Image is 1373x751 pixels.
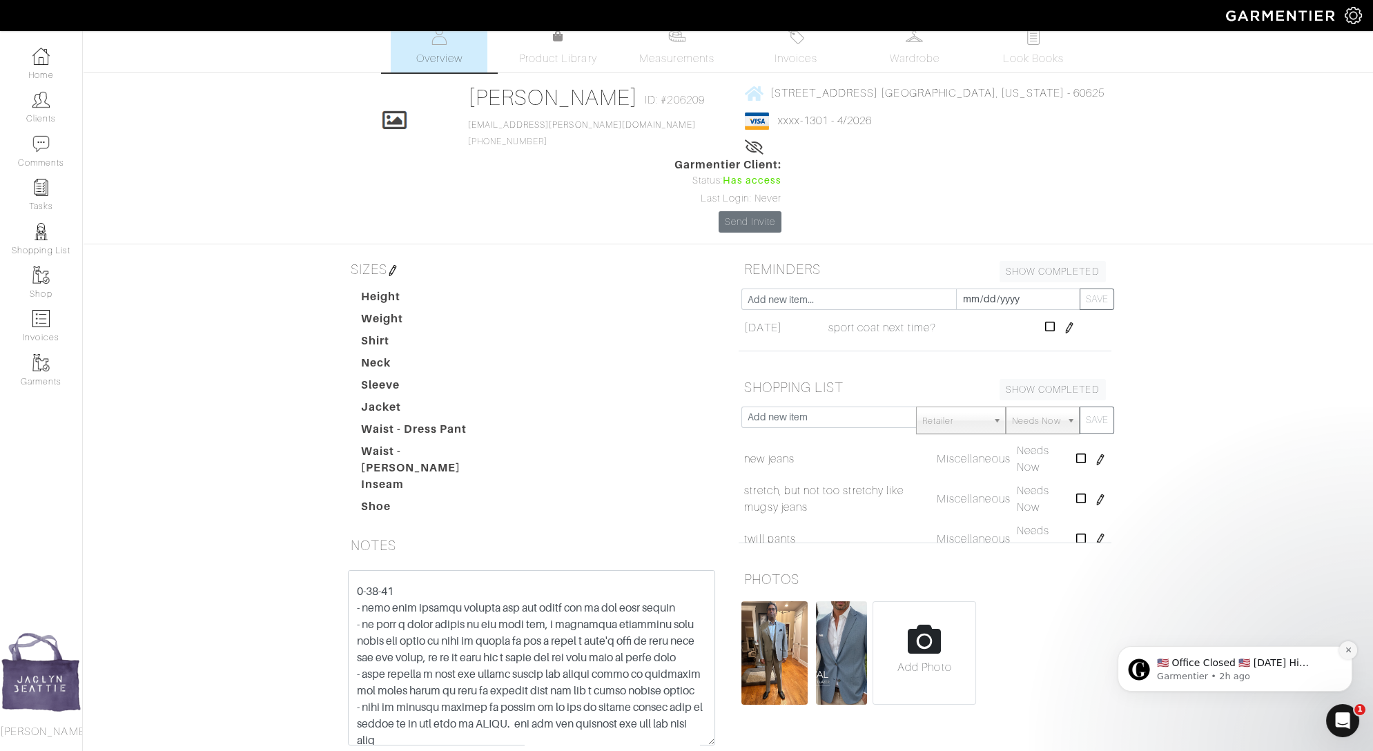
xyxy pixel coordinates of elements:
a: Invoices [748,22,844,72]
span: Miscellaneous [937,493,1011,505]
dt: Shirt [351,333,508,355]
a: SHOW COMPLETED [1000,379,1106,400]
button: SAVE [1080,407,1114,434]
span: [STREET_ADDRESS] [GEOGRAPHIC_DATA], [US_STATE] - 60625 [770,87,1104,99]
dt: Neck [351,355,508,377]
img: measurements-466bbee1fd09ba9460f595b01e5d73f9e2bff037440d3c8f018324cb6cdf7a4a.svg [668,28,685,45]
img: orders-27d20c2124de7fd6de4e0e44c1d41de31381a507db9b33961299e4e07d508b8c.svg [787,28,804,45]
img: garments-icon-b7da505a4dc4fd61783c78ac3ca0ef83fa9d6f193b1c9dc38574b1d14d53ca28.png [32,266,50,284]
a: xxxx-1301 - 4/2026 [777,115,872,127]
div: message notification from Garmentier, 2h ago. ​🇺🇸 Office Closed 🇺🇸 Monday Hi Jaclyn, In observanc... [21,86,255,132]
img: pen-cf24a1663064a2ec1b9c1bd2387e9de7a2fa800b781884d57f21acf72779bad2.png [1095,494,1106,505]
span: Has access [723,173,782,188]
img: pen-cf24a1663064a2ec1b9c1bd2387e9de7a2fa800b781884d57f21acf72779bad2.png [1095,454,1106,465]
dt: Weight [351,311,508,333]
img: basicinfo-40fd8af6dae0f16599ec9e87c0ef1c0a1fdea2edbe929e3d69a839185d80c458.svg [431,28,448,45]
button: SAVE [1080,289,1114,310]
img: todo-9ac3debb85659649dc8f770b8b6100bb5dab4b48dedcbae339e5042a72dfd3cc.svg [1024,28,1042,45]
span: Garmentier Client: [674,157,782,173]
a: [STREET_ADDRESS] [GEOGRAPHIC_DATA], [US_STATE] - 60625 [745,84,1104,101]
a: Look Books [985,22,1082,72]
iframe: Intercom live chat [1326,704,1359,737]
span: Miscellaneous [937,453,1011,465]
span: Look Books [1003,50,1064,67]
dt: Waist - [PERSON_NAME] [351,443,508,476]
p: Message from Garmentier, sent 2h ago [60,110,238,123]
img: gear-icon-white-bd11855cb880d31180b6d7d6211b90ccbf57a29d726f0c71d8c61bd08dd39cc2.png [1345,7,1362,24]
span: Needs Now [1017,445,1049,474]
span: ID: #206209 [645,92,705,108]
a: Measurements [628,22,726,72]
img: stylists-icon-eb353228a002819b7ec25b43dbf5f0378dd9e0616d9560372ff212230b889e62.png [32,223,50,240]
img: clients-icon-6bae9207a08558b7cb47a8932f037763ab4055f8c8b6bfacd5dc20c3e0201464.png [32,91,50,108]
span: [PHONE_NUMBER] [468,120,696,146]
dt: Jacket [351,399,508,421]
img: reminder-icon-8004d30b9f0a5d33ae49ab947aed9ed385cf756f9e5892f1edd6e32f2345188e.png [32,179,50,196]
span: Overview [416,50,462,67]
img: wardrobe-487a4870c1b7c33e795ec22d11cfc2ed9d08956e64fb3008fe2437562e282088.svg [906,28,923,45]
h5: SIZES [345,255,718,283]
img: cLVMcS8YvGLNkqg6PypkC7Mn [741,601,808,705]
dt: Inseam [351,476,508,498]
a: Product Library [509,28,606,67]
iframe: Intercom notifications message [1097,560,1373,714]
dt: Sleeve [351,377,508,399]
span: Needs Now [1017,485,1049,514]
div: Last Login: Never [674,191,782,206]
a: SHOW COMPLETED [1000,261,1106,282]
a: [PERSON_NAME] [468,85,639,110]
img: dashboard-icon-dbcd8f5a0b271acd01030246c82b418ddd0df26cd7fceb0bd07c9910d44c42f6.png [32,48,50,65]
img: visa-934b35602734be37eb7d5d7e5dbcd2044c359bf20a24dc3361ca3fa54326a8a7.png [745,113,769,130]
textarea: 7-99-07 loremip dolorsi ametc adipiscinge sedd eius te. inc utlab etdolo magn ali enimad min veni... [348,570,715,745]
img: zkdT7ATd6QRNbEDXFCBtnTSB [816,601,867,705]
dt: Height [351,289,508,311]
a: Send Invite [719,211,782,233]
a: Wardrobe [866,22,963,72]
img: orders-icon-0abe47150d42831381b5fb84f609e132dff9fe21cb692f30cb5eec754e2cba89.png [32,310,50,327]
span: Product Library [519,50,597,67]
span: Needs Now [1017,525,1049,554]
span: Invoices [775,50,817,67]
button: Dismiss notification [242,81,260,99]
span: Miscellaneous [937,533,1011,545]
dt: Shoe [351,498,508,520]
span: 1 [1354,704,1365,715]
img: comment-icon-a0a6a9ef722e966f86d9cbdc48e553b5cf19dbc54f86b18d962a5391bc8f6eb6.png [32,135,50,153]
h5: SHOPPING LIST [739,373,1111,401]
h5: REMINDERS [739,255,1111,283]
img: garments-icon-b7da505a4dc4fd61783c78ac3ca0ef83fa9d6f193b1c9dc38574b1d14d53ca28.png [32,354,50,371]
span: Retailer [922,407,987,435]
h5: NOTES [345,531,718,559]
img: Profile image for Garmentier [31,99,53,121]
input: Add new item [741,407,917,428]
a: stretch, but not too stretchy like mugsy jeans [744,482,930,516]
img: pen-cf24a1663064a2ec1b9c1bd2387e9de7a2fa800b781884d57f21acf72779bad2.png [1064,322,1075,333]
img: pen-cf24a1663064a2ec1b9c1bd2387e9de7a2fa800b781884d57f21acf72779bad2.png [1095,534,1106,545]
a: Overview [391,22,487,72]
img: garmentier-logo-header-white-b43fb05a5012e4ada735d5af1a66efaba907eab6374d6393d1fbf88cb4ef424d.png [1219,3,1345,28]
a: [EMAIL_ADDRESS][PERSON_NAME][DOMAIN_NAME] [468,120,696,130]
input: Add new item... [741,289,957,310]
span: sport coat next time? [828,320,936,336]
dt: Waist - Dress Pant [351,421,508,443]
span: Measurements [639,50,714,67]
p: ​🇺🇸 Office Closed 🇺🇸 [DATE] Hi [PERSON_NAME], In observance of [DATE], our office will be closed ... [60,97,238,110]
a: twill pants [744,531,796,547]
span: Wardrobe [890,50,939,67]
h5: PHOTOS [739,565,1111,593]
img: pen-cf24a1663064a2ec1b9c1bd2387e9de7a2fa800b781884d57f21acf72779bad2.png [387,265,398,276]
a: new jeans [744,451,794,467]
span: [DATE] [744,320,781,336]
div: Status: [674,173,782,188]
span: Needs Now [1012,407,1060,435]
